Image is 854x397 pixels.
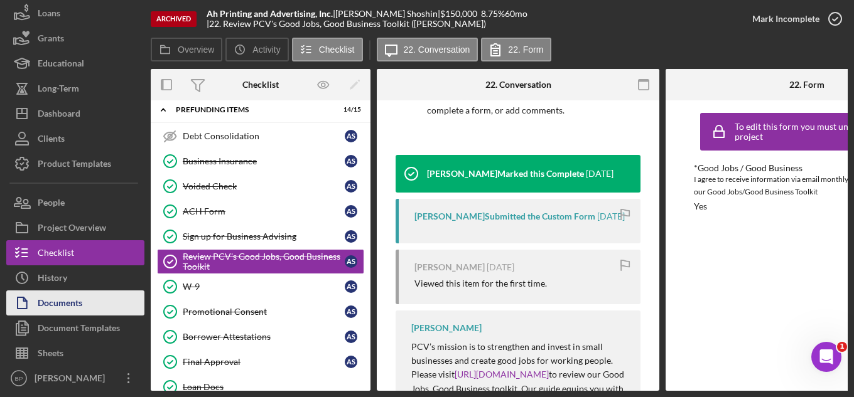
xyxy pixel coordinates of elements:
[6,126,144,151] button: Clients
[183,282,345,292] div: W-9
[38,126,65,154] div: Clients
[345,130,357,142] div: A S
[38,151,111,179] div: Product Templates
[207,19,486,29] div: | 22. Review PCV's Good Jobs, Good Business Toolkit ([PERSON_NAME])
[38,215,106,243] div: Project Overview
[157,324,364,349] a: Borrower AttestationsAS
[345,255,357,268] div: A S
[481,9,505,19] div: 8.75 %
[414,211,595,221] div: [PERSON_NAME] Submitted the Custom Form
[207,9,335,19] div: |
[157,224,364,249] a: Sign up for Business AdvisingAS
[586,169,613,179] time: 2025-08-27 19:18
[38,315,120,344] div: Document Templates
[38,101,80,129] div: Dashboard
[487,262,514,272] time: 2025-08-21 01:49
[31,366,113,394] div: [PERSON_NAME]
[411,323,482,333] div: [PERSON_NAME]
[414,278,547,288] div: Viewed this item for the first time.
[752,6,819,31] div: Mark Incomplete
[6,290,144,315] button: Documents
[38,76,79,104] div: Long-Term
[6,240,144,265] button: Checklist
[183,156,345,166] div: Business Insurance
[6,366,144,391] button: BP[PERSON_NAME]
[6,315,144,341] button: Document Templates
[345,356,357,368] div: A S
[252,45,280,55] label: Activity
[6,265,144,290] button: History
[225,38,288,61] button: Activity
[837,342,847,352] span: 1
[6,151,144,176] button: Product Templates
[157,199,364,224] a: ACH FormAS
[6,1,144,26] button: Loans
[694,201,707,211] div: Yes
[151,11,197,27] div: Archived
[157,174,364,199] a: Voided CheckAS
[319,45,355,55] label: Checklist
[338,106,361,114] div: 14 / 15
[183,382,364,392] div: Loan Docs
[455,369,549,379] a: [URL][DOMAIN_NAME]
[157,149,364,174] a: Business InsuranceAS
[485,80,551,90] div: 22. Conversation
[6,190,144,215] button: People
[176,106,330,114] div: Prefunding Items
[345,155,357,167] div: A S
[183,332,345,342] div: Borrower Attestations
[38,341,63,369] div: Sheets
[345,180,357,193] div: A S
[345,230,357,243] div: A S
[183,307,345,317] div: Promotional Consent
[183,131,345,141] div: Debt Consolidation
[157,274,364,299] a: W-9AS
[207,8,333,19] b: Ah Printing and Advertising, Inc.
[15,375,23,382] text: BP
[345,305,357,318] div: A S
[38,1,60,29] div: Loans
[178,45,214,55] label: Overview
[183,181,345,191] div: Voided Check
[157,249,364,274] a: Review PCV's Good Jobs, Good Business ToolkitAS
[183,231,345,241] div: Sign up for Business Advising
[183,206,345,216] div: ACH Form
[157,124,364,149] a: Debt ConsolidationAS
[6,101,144,126] button: Dashboard
[38,290,82,319] div: Documents
[481,38,551,61] button: 22. Form
[6,26,144,51] button: Grants
[6,341,144,366] a: Sheets
[157,299,364,324] a: Promotional ConsentAS
[38,26,64,54] div: Grants
[242,80,279,90] div: Checklist
[345,280,357,293] div: A S
[427,169,584,179] div: [PERSON_NAME] Marked this Complete
[183,251,345,272] div: Review PCV's Good Jobs, Good Business Toolkit
[345,331,357,343] div: A S
[740,6,848,31] button: Mark Incomplete
[789,80,824,90] div: 22. Form
[151,38,222,61] button: Overview
[6,51,144,76] button: Educational
[414,262,485,272] div: [PERSON_NAME]
[38,190,65,218] div: People
[157,349,364,374] a: Final ApprovalAS
[345,205,357,218] div: A S
[6,76,144,101] button: Long-Term
[811,342,841,372] iframe: Intercom live chat
[38,265,67,294] div: History
[335,9,440,19] div: [PERSON_NAME] Shoshin |
[38,51,84,79] div: Educational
